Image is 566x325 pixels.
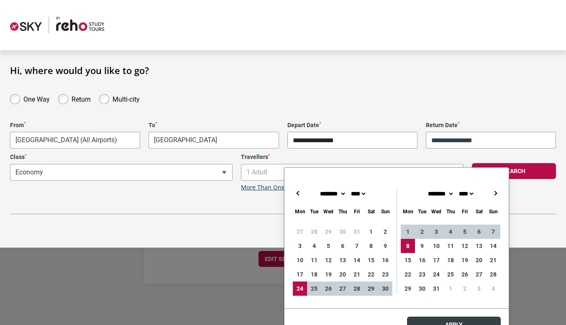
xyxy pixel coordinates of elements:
div: Saturday [364,207,378,216]
label: To [149,122,279,129]
div: 24 [429,267,443,281]
div: 29 [401,281,415,296]
div: 22 [364,267,378,281]
label: Travellers [241,154,464,161]
div: 21 [350,267,364,281]
button: ← [293,188,303,198]
span: Economy [10,164,232,180]
a: More Than One Traveller? [241,184,314,191]
label: Depart Date [287,122,417,129]
div: 4 [307,239,321,253]
div: 16 [415,253,429,267]
div: 28 [307,225,321,239]
div: Monday [293,207,307,216]
div: 23 [378,267,392,281]
label: Return [72,93,91,103]
span: Phnom Penh International Airport [149,132,278,148]
div: Wednesday [429,207,443,216]
div: 28 [486,267,500,281]
div: Sunday [486,207,500,216]
div: 28 [350,281,364,296]
div: 1 [364,225,378,239]
div: Wednesday [321,207,336,216]
div: 2 [415,225,429,239]
div: 14 [350,253,364,267]
div: 31 [429,281,443,296]
div: 14 [486,239,500,253]
span: 1 Adult [241,164,463,180]
div: 15 [364,253,378,267]
div: 19 [458,253,472,267]
div: 11 [307,253,321,267]
div: 4 [486,281,500,296]
div: 20 [472,253,486,267]
div: Monday [401,207,415,216]
div: Tuesday [415,207,429,216]
div: 11 [443,239,458,253]
div: Thursday [336,207,350,216]
div: Thursday [443,207,458,216]
div: Friday [458,207,472,216]
span: Phnom Penh International Airport [149,132,279,148]
div: 29 [364,281,378,296]
label: One Way [23,93,50,103]
div: 5 [458,225,472,239]
div: 27 [293,225,307,239]
div: 16 [378,253,392,267]
div: 12 [321,253,336,267]
div: 19 [321,267,336,281]
div: 7 [486,225,500,239]
div: 5 [321,239,336,253]
label: Return Date [426,122,556,129]
div: 18 [307,267,321,281]
div: 3 [429,225,443,239]
h1: Hi, where would you like to go? [10,65,556,76]
div: 21 [486,253,500,267]
span: Melbourne (All Airports) [10,132,140,148]
span: Economy [10,164,233,181]
div: 26 [458,267,472,281]
div: 25 [307,281,321,296]
span: 1 Adult [241,164,464,181]
div: 17 [429,253,443,267]
div: 26 [321,281,336,296]
div: 4 [443,225,458,239]
div: 30 [415,281,429,296]
div: 8 [364,239,378,253]
div: 29 [321,225,336,239]
div: 8 [401,239,415,253]
div: 1 [443,281,458,296]
div: Sunday [378,207,392,216]
div: 13 [472,239,486,253]
div: 3 [293,239,307,253]
label: Multi-city [113,93,140,103]
div: 6 [472,225,486,239]
div: 13 [336,253,350,267]
div: 1 [401,225,415,239]
div: 12 [458,239,472,253]
div: 23 [415,267,429,281]
div: 24 [293,281,307,296]
div: 25 [443,267,458,281]
div: 31 [350,225,364,239]
div: 7 [350,239,364,253]
div: Friday [350,207,364,216]
div: 2 [458,281,472,296]
div: 6 [336,239,350,253]
label: Class [10,154,233,161]
div: 10 [293,253,307,267]
div: 18 [443,253,458,267]
button: → [490,188,500,198]
label: From [10,122,140,129]
div: 20 [336,267,350,281]
div: 17 [293,267,307,281]
div: 30 [378,281,392,296]
div: 3 [472,281,486,296]
button: Search [472,163,556,179]
div: 15 [401,253,415,267]
span: Melbourne (All Airports) [10,132,140,148]
div: Tuesday [307,207,321,216]
div: Saturday [472,207,486,216]
div: 30 [336,225,350,239]
div: 27 [472,267,486,281]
